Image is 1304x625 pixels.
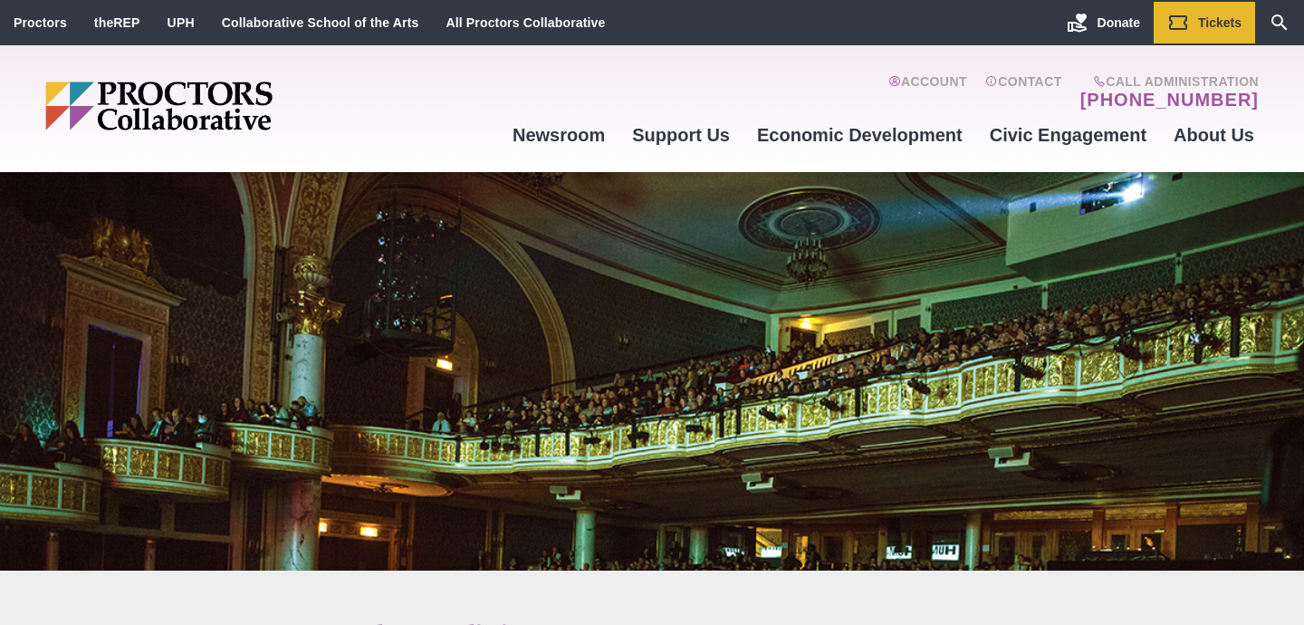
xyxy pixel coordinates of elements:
[1198,15,1242,30] span: Tickets
[14,15,67,30] a: Proctors
[1160,111,1268,159] a: About Us
[499,111,618,159] a: Newsroom
[1053,2,1154,43] a: Donate
[985,74,1062,111] a: Contact
[1075,74,1259,89] span: Call Administration
[45,82,412,130] img: Proctors logo
[743,111,976,159] a: Economic Development
[446,15,605,30] a: All Proctors Collaborative
[1098,15,1140,30] span: Donate
[222,15,419,30] a: Collaborative School of the Arts
[94,15,140,30] a: theREP
[1255,2,1304,43] a: Search
[888,74,967,111] a: Account
[976,111,1160,159] a: Civic Engagement
[168,15,195,30] a: UPH
[618,111,743,159] a: Support Us
[1154,2,1255,43] a: Tickets
[1080,89,1259,111] a: [PHONE_NUMBER]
